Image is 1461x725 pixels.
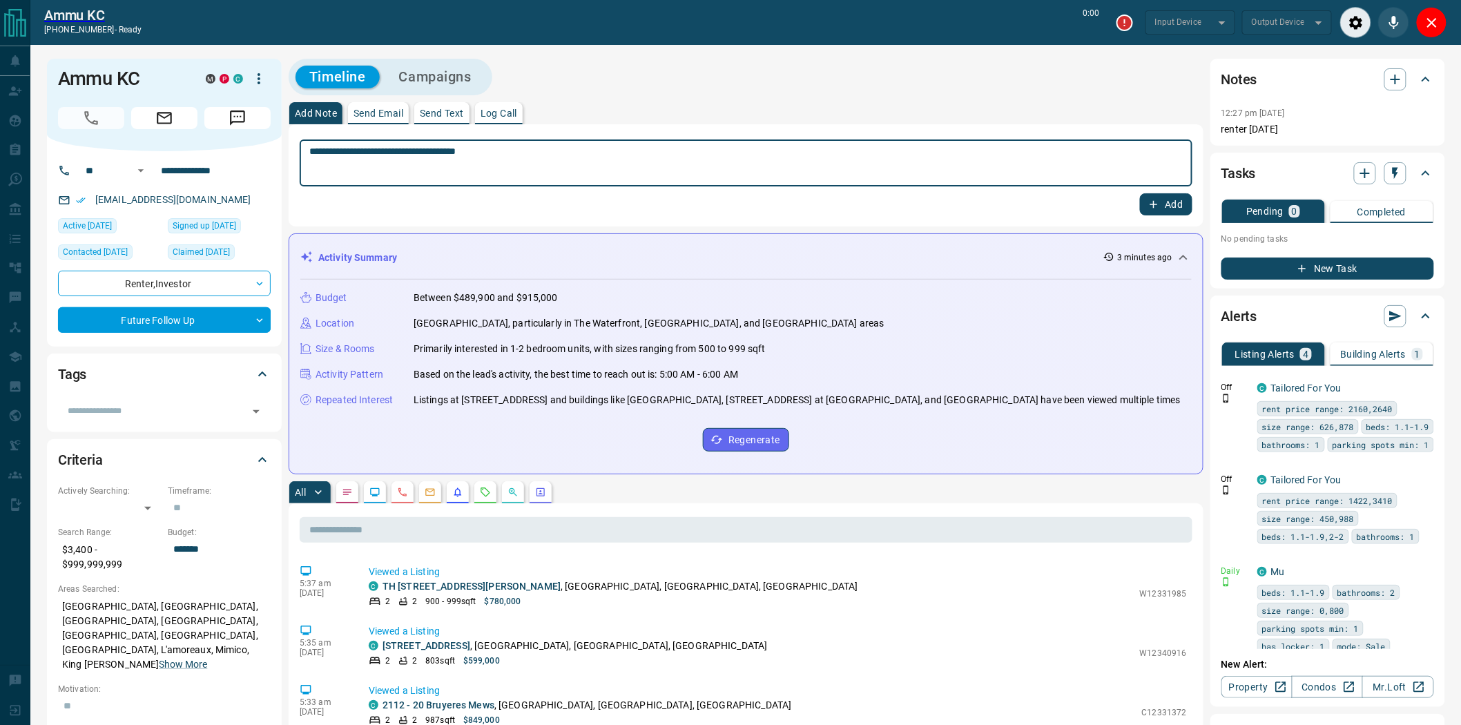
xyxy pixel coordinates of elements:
span: bathrooms: 1 [1262,438,1320,452]
p: New Alert: [1221,657,1434,672]
p: Location [316,316,354,331]
p: Size & Rooms [316,342,375,356]
p: Activity Pattern [316,367,383,382]
p: [PHONE_NUMBER] - [44,23,142,36]
p: Pending [1246,206,1284,216]
p: 0 [1292,206,1297,216]
p: 900 - 999 sqft [425,595,476,608]
p: Between $489,900 and $915,000 [414,291,558,305]
a: [STREET_ADDRESS] [383,640,470,651]
span: Email [131,107,197,129]
div: condos.ca [1257,383,1267,393]
a: Property [1221,676,1293,698]
div: Notes [1221,63,1434,96]
div: condos.ca [1257,567,1267,577]
div: Future Follow Up [58,307,271,333]
svg: Notes [342,487,353,498]
div: Renter , Investor [58,271,271,296]
p: W12331985 [1140,588,1187,600]
p: 5:33 am [300,697,348,707]
p: Listing Alerts [1235,349,1295,359]
svg: Push Notification Only [1221,577,1231,587]
svg: Emails [425,487,436,498]
p: Log Call [481,108,517,118]
span: has locker: 1 [1262,639,1325,653]
span: rent price range: 2160,2640 [1262,402,1393,416]
span: Active [DATE] [63,219,112,233]
svg: Calls [397,487,408,498]
a: TH [STREET_ADDRESS][PERSON_NAME] [383,581,561,592]
div: property.ca [220,74,229,84]
p: [DATE] [300,648,348,657]
p: Viewed a Listing [369,684,1187,698]
div: Mute [1378,7,1409,38]
p: Areas Searched: [58,583,271,595]
p: C12331372 [1142,706,1187,719]
h1: Ammu KC [58,68,185,90]
h2: Tags [58,363,86,385]
span: bathrooms: 2 [1337,586,1395,599]
p: 2 [385,595,390,608]
p: renter [DATE] [1221,122,1434,137]
p: Completed [1357,207,1406,217]
p: Off [1221,473,1249,485]
p: Based on the lead's activity, the best time to reach out is: 5:00 AM - 6:00 AM [414,367,738,382]
div: mrloft.ca [206,74,215,84]
p: Off [1221,381,1249,394]
p: Send Text [420,108,464,118]
span: beds: 1.1-1.9 [1262,586,1325,599]
p: Budget [316,291,347,305]
svg: Push Notification Only [1221,394,1231,403]
div: Tags [58,358,271,391]
a: Mu [1271,566,1285,577]
h2: Criteria [58,449,103,471]
p: 1 [1415,349,1420,359]
button: Open [246,402,266,421]
p: 2 [412,655,417,667]
span: mode: Sale [1337,639,1386,653]
span: Signed up [DATE] [173,219,236,233]
h2: Tasks [1221,162,1256,184]
div: Tue Mar 28 2017 [168,218,271,238]
svg: Opportunities [507,487,519,498]
button: Regenerate [703,428,789,452]
svg: Push Notification Only [1221,485,1231,495]
a: Ammu KC [44,7,142,23]
div: Wed May 31 2023 [58,244,161,264]
p: All [295,487,306,497]
button: New Task [1221,258,1434,280]
span: Message [204,107,271,129]
div: condos.ca [1257,475,1267,485]
button: Timeline [296,66,380,88]
button: Campaigns [385,66,485,88]
p: Send Email [354,108,403,118]
span: parking spots min: 1 [1333,438,1429,452]
a: Tailored For You [1271,383,1342,394]
p: Add Note [295,108,337,118]
div: condos.ca [369,700,378,710]
button: Add [1140,193,1192,215]
span: parking spots min: 1 [1262,621,1359,635]
span: beds: 1.1-1.9,2-2 [1262,530,1344,543]
p: 4 [1303,349,1308,359]
p: , [GEOGRAPHIC_DATA], [GEOGRAPHIC_DATA], [GEOGRAPHIC_DATA] [383,639,768,653]
p: 2 [385,655,390,667]
svg: Requests [480,487,491,498]
p: 3 minutes ago [1117,251,1172,264]
p: Motivation: [58,683,271,695]
div: Alerts [1221,300,1434,333]
p: 803 sqft [425,655,455,667]
p: Building Alerts [1341,349,1406,359]
p: Budget: [168,526,271,539]
div: Tue Jul 13 2021 [168,244,271,264]
a: Tailored For You [1271,474,1342,485]
p: 2 [412,595,417,608]
p: Repeated Interest [316,393,393,407]
p: Actively Searching: [58,485,161,497]
div: Thu Aug 14 2025 [58,218,161,238]
button: Show More [159,657,207,672]
p: [DATE] [300,588,348,598]
a: Condos [1292,676,1363,698]
svg: Agent Actions [535,487,546,498]
p: , [GEOGRAPHIC_DATA], [GEOGRAPHIC_DATA], [GEOGRAPHIC_DATA] [383,698,792,713]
